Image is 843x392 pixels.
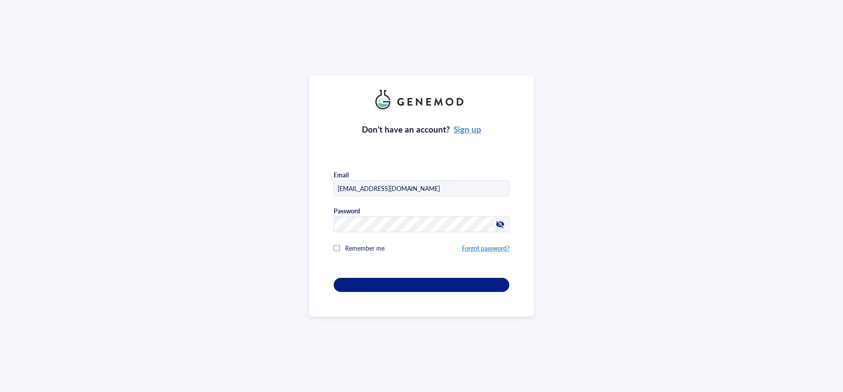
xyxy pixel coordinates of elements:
div: Email [334,171,349,179]
div: Password [334,207,360,215]
span: Remember me [345,244,385,252]
a: Sign up [454,123,481,135]
img: genemod_logo_light-BcqUzbGq.png [375,90,468,109]
a: Forgot password? [462,244,509,252]
div: Don’t have an account? [362,123,482,136]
